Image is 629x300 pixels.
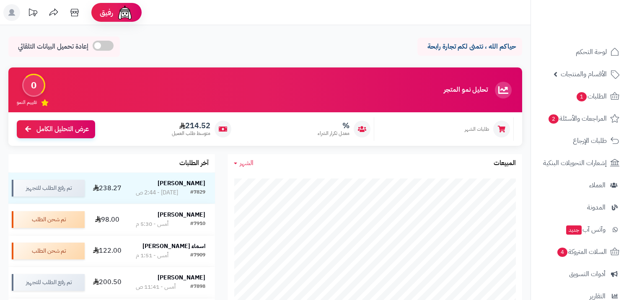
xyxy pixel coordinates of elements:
[424,42,516,52] p: حياكم الله ، نتمنى لكم تجارة رابحة
[536,86,624,106] a: الطلبات1
[158,273,205,282] strong: [PERSON_NAME]
[543,157,607,169] span: إشعارات التحويلات البنكية
[88,267,126,298] td: 200.50
[536,220,624,240] a: وآتس آبجديد
[318,130,349,137] span: معدل تكرار الشراء
[22,4,43,23] a: تحديثات المنصة
[576,91,607,102] span: الطلبات
[190,220,205,228] div: #7910
[12,180,85,197] div: تم رفع الطلب للتجهيز
[88,173,126,204] td: 238.27
[172,121,210,130] span: 214.52
[12,243,85,259] div: تم شحن الطلب
[179,160,209,167] h3: آخر الطلبات
[536,197,624,217] a: المدونة
[557,248,567,257] span: 4
[494,160,516,167] h3: المبيعات
[536,153,624,173] a: إشعارات التحويلات البنكية
[158,210,205,219] strong: [PERSON_NAME]
[561,68,607,80] span: الأقسام والمنتجات
[536,242,624,262] a: السلات المتروكة4
[536,131,624,151] a: طلبات الإرجاع
[576,46,607,58] span: لوحة التحكم
[36,124,89,134] span: عرض التحليل الكامل
[548,113,607,124] span: المراجعات والأسئلة
[566,225,582,235] span: جديد
[536,109,624,129] a: المراجعات والأسئلة2
[136,189,178,197] div: [DATE] - 2:44 ص
[17,99,37,106] span: تقييم النمو
[573,135,607,147] span: طلبات الإرجاع
[158,179,205,188] strong: [PERSON_NAME]
[536,264,624,284] a: أدوات التسويق
[116,4,133,21] img: ai-face.png
[587,202,606,213] span: المدونة
[88,204,126,235] td: 98.00
[572,23,621,40] img: logo-2.png
[569,268,606,280] span: أدوات التسويق
[234,158,254,168] a: الشهر
[190,283,205,291] div: #7898
[136,251,168,260] div: أمس - 1:51 م
[318,121,349,130] span: %
[536,175,624,195] a: العملاء
[444,86,488,94] h3: تحليل نمو المتجر
[577,92,587,101] span: 1
[549,114,559,124] span: 2
[536,42,624,62] a: لوحة التحكم
[565,224,606,235] span: وآتس آب
[190,189,205,197] div: #7829
[142,242,205,251] strong: اسماء [PERSON_NAME]
[17,120,95,138] a: عرض التحليل الكامل
[88,235,126,266] td: 122.00
[100,8,113,18] span: رفيق
[18,42,88,52] span: إعادة تحميل البيانات التلقائي
[12,274,85,291] div: تم رفع الطلب للتجهيز
[465,126,489,133] span: طلبات الشهر
[589,179,606,191] span: العملاء
[557,246,607,258] span: السلات المتروكة
[190,251,205,260] div: #7909
[12,211,85,228] div: تم شحن الطلب
[136,220,168,228] div: أمس - 5:30 م
[136,283,176,291] div: أمس - 11:41 ص
[172,130,210,137] span: متوسط طلب العميل
[240,158,254,168] span: الشهر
